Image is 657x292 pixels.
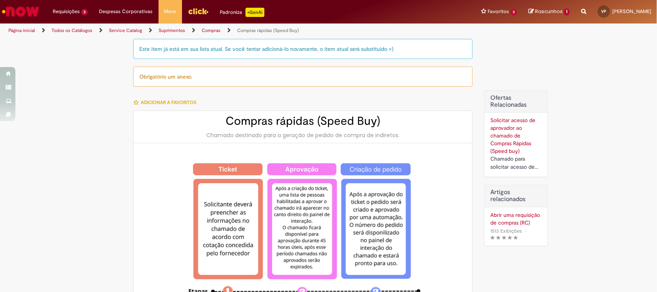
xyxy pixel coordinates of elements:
div: Chamado destinado para a geração de pedido de compra de indiretos. [141,131,465,139]
span: VP [602,9,607,14]
span: Requisições [53,8,80,15]
span: 1 [564,8,570,15]
div: Chamado para solicitar acesso de aprovador ao ticket de Speed buy [490,155,542,171]
div: Padroniza [220,8,264,17]
img: click_logo_yellow_360x200.png [188,5,209,17]
span: • [523,226,528,236]
span: Adicionar a Favoritos [141,99,196,106]
ul: Trilhas de página [6,23,432,38]
a: Abrir uma requisição de compras (RC) [490,211,542,227]
div: Este item já está em sua lista atual. Se você tentar adicioná-lo novamente, o item atual será sub... [133,39,473,59]
button: Adicionar a Favoritos [133,94,201,111]
span: More [164,8,176,15]
a: Página inicial [8,27,35,34]
a: Compras [202,27,221,34]
a: Rascunhos [528,8,570,15]
img: ServiceNow [1,4,40,19]
div: Ofertas Relacionadas [484,91,548,177]
a: Suprimentos [159,27,185,34]
span: 3 [81,9,88,15]
p: +GenAi [246,8,264,17]
span: [PERSON_NAME] [612,8,651,15]
h2: Ofertas Relacionadas [490,95,542,108]
a: Todos os Catálogos [52,27,92,34]
a: Compras rápidas (Speed Buy) [237,27,299,34]
a: Service Catalog [109,27,142,34]
span: Despesas Corporativas [99,8,153,15]
div: Obrigatório um anexo. [133,67,473,87]
h2: Compras rápidas (Speed Buy) [141,115,465,128]
h3: Artigos relacionados [490,189,542,203]
span: 1513 Exibições [490,228,522,234]
span: 3 [511,9,517,15]
span: Favoritos [488,8,509,15]
a: Solicitar acesso de aprovador ao chamado de Compras Rápidas (Speed buy) [490,117,535,154]
span: Rascunhos [535,8,563,15]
